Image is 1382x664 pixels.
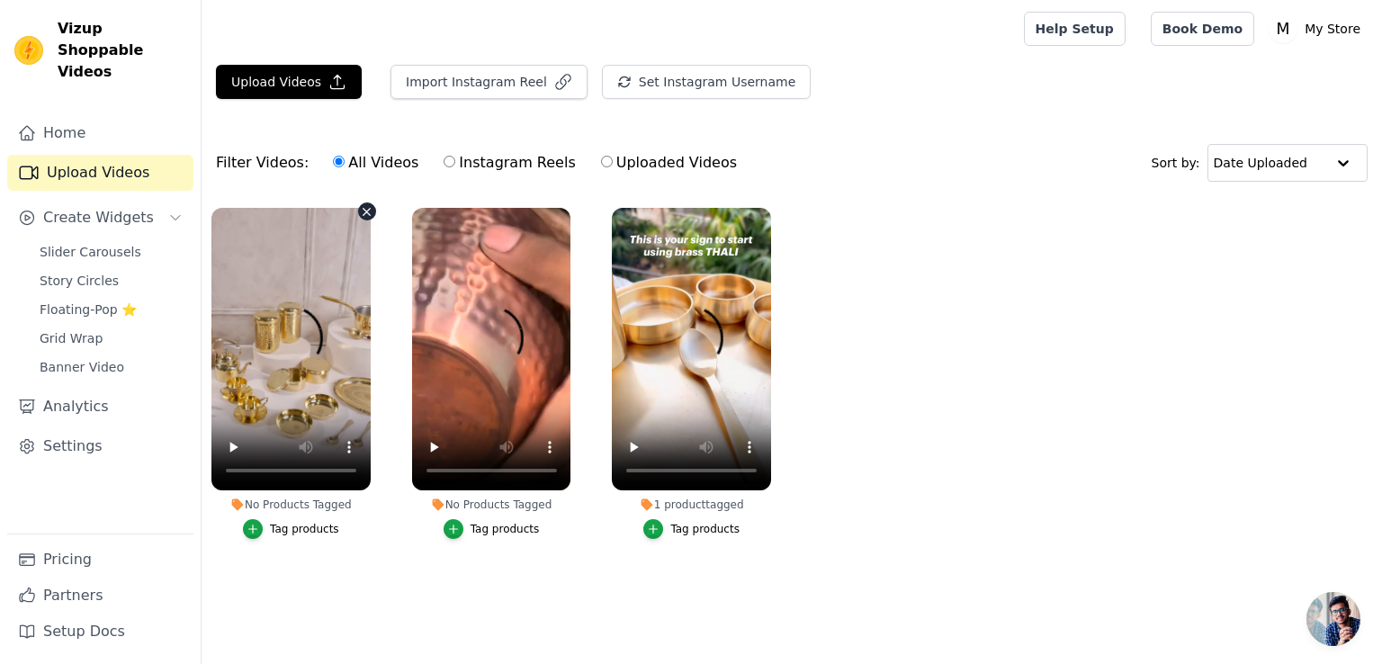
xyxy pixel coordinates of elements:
[7,115,193,151] a: Home
[29,297,193,322] a: Floating-Pop ⭐
[602,65,811,99] button: Set Instagram Username
[1152,144,1369,182] div: Sort by:
[643,519,740,539] button: Tag products
[40,272,119,290] span: Story Circles
[40,329,103,347] span: Grid Wrap
[7,389,193,425] a: Analytics
[670,522,740,536] div: Tag products
[29,239,193,265] a: Slider Carousels
[601,156,613,167] input: Uploaded Videos
[358,202,376,220] button: Video Delete
[1024,12,1126,46] a: Help Setup
[332,151,419,175] label: All Videos
[211,498,371,512] div: No Products Tagged
[333,156,345,167] input: All Videos
[1306,592,1360,646] div: Open chat
[7,614,193,650] a: Setup Docs
[471,522,540,536] div: Tag products
[412,498,571,512] div: No Products Tagged
[7,200,193,236] button: Create Widgets
[29,268,193,293] a: Story Circles
[7,428,193,464] a: Settings
[390,65,588,99] button: Import Instagram Reel
[444,156,455,167] input: Instagram Reels
[1151,12,1254,46] a: Book Demo
[443,151,576,175] label: Instagram Reels
[7,542,193,578] a: Pricing
[270,522,339,536] div: Tag products
[14,36,43,65] img: Vizup
[216,142,747,184] div: Filter Videos:
[444,519,540,539] button: Tag products
[1277,20,1290,38] text: M
[29,326,193,351] a: Grid Wrap
[7,578,193,614] a: Partners
[1269,13,1368,45] button: M My Store
[243,519,339,539] button: Tag products
[1297,13,1368,45] p: My Store
[58,18,186,83] span: Vizup Shoppable Videos
[40,243,141,261] span: Slider Carousels
[40,358,124,376] span: Banner Video
[29,354,193,380] a: Banner Video
[43,207,154,229] span: Create Widgets
[7,155,193,191] a: Upload Videos
[40,301,137,319] span: Floating-Pop ⭐
[600,151,738,175] label: Uploaded Videos
[612,498,771,512] div: 1 product tagged
[216,65,362,99] button: Upload Videos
